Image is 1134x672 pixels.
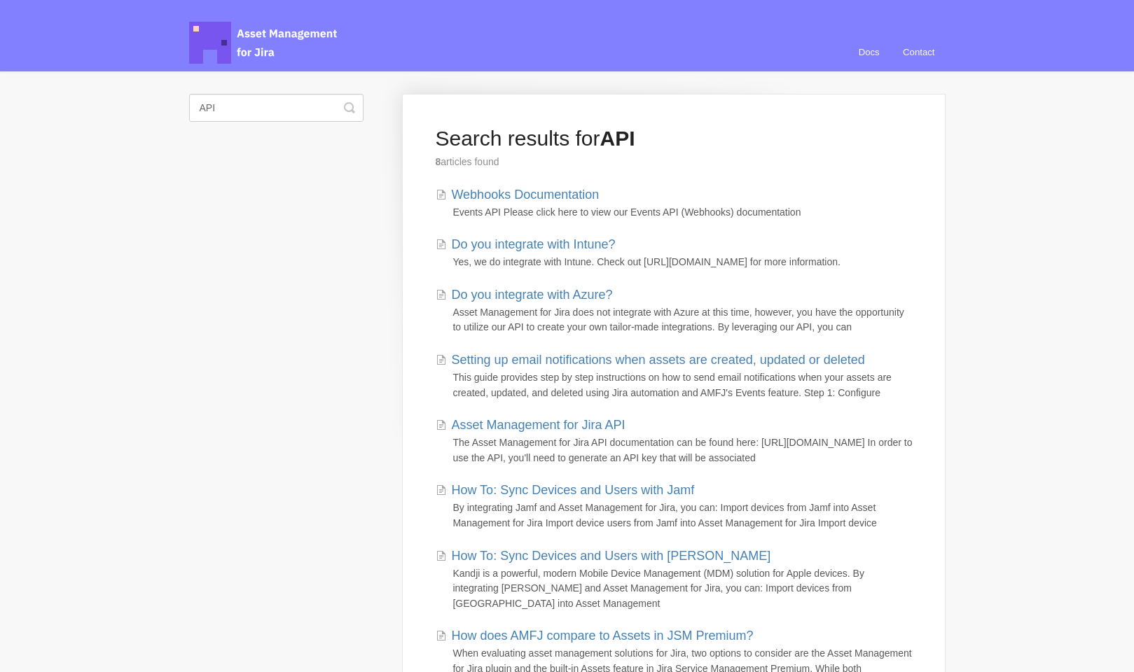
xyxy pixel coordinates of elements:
h1: Search results for [435,126,912,151]
p: By integrating Jamf and Asset Management for Jira, you can: Import devices from Jamf into Asset M... [452,500,912,531]
a: Webhooks Documentation [436,185,599,204]
p: This guide provides step by step instructions on how to send email notifications when your assets... [452,370,912,400]
a: How does AMFJ compare to Assets in JSM Premium? [436,626,753,645]
strong: API [600,127,635,150]
a: Do you integrate with Azure? [436,286,612,304]
p: Yes, we do integrate with Intune. Check out [URL][DOMAIN_NAME] for more information. [452,255,912,270]
a: How To: Sync Devices and Users with [PERSON_NAME] [436,547,770,566]
a: Setting up email notifications when assets are created, updated or deleted [436,351,864,370]
p: The Asset Management for Jira API documentation can be found here: [URL][DOMAIN_NAME] In order to... [452,435,912,465]
a: Do you integrate with Intune? [436,235,615,254]
p: articles found [435,155,912,170]
a: Contact [892,34,945,71]
a: Docs [848,34,890,71]
p: Asset Management for Jira does not integrate with Azure at this time, however, you have the oppor... [452,305,912,335]
strong: 8 [435,156,441,167]
a: Asset Management for Jira API [436,416,625,435]
p: Kandji is a powerful, modern Mobile Device Management (MDM) solution for Apple devices. By integr... [452,566,912,612]
input: Search [189,94,364,122]
p: Events API Please click here to view our Events API (Webhooks) documentation [452,205,912,220]
a: How To: Sync Devices and Users with Jamf [436,481,694,500]
span: Asset Management for Jira Docs [189,22,339,64]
